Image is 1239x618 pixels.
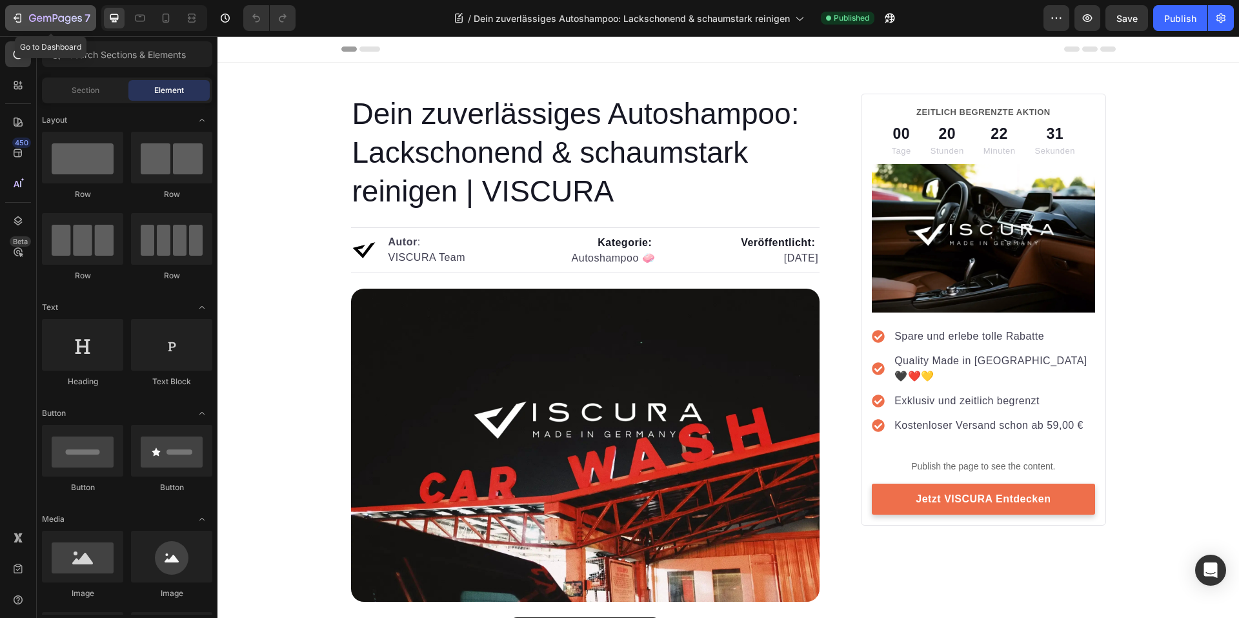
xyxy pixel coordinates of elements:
span: Layout [42,114,67,126]
span: Toggle open [192,403,212,424]
p: 7 [85,10,90,26]
p: Jetzt VISCURA Entdecken [698,455,833,471]
div: Button [42,482,123,493]
span: Dein zuverlässiges Autoshampoo: Lackschonend & schaumstark reinigen [474,12,790,25]
div: 22 [766,87,798,109]
span: Exklusiv und zeitlich begrenzt [677,359,822,370]
span: Save [1116,13,1138,24]
p: Kostenloser Versand schon ab 59,00 € [677,382,875,397]
div: 00 [674,87,694,109]
div: 20 [713,87,747,109]
div: 450 [12,138,31,148]
div: Undo/Redo [243,5,296,31]
span: Element [154,85,184,96]
div: Text Block [131,376,212,387]
div: 31 [817,87,858,109]
div: Image [42,588,123,599]
button: Save [1105,5,1148,31]
iframe: Design area [217,36,1239,618]
a: Jetzt VISCURA Entdecken [654,448,877,479]
strong: ZEITLICH BEGRENZTE AKTION [699,71,833,81]
span: Toggle open [192,110,212,130]
strong: Veröffentlicht: [523,201,598,212]
button: 7 [5,5,96,31]
p: Publish the page to see the content. [654,424,877,437]
span: Toggle open [192,509,212,530]
span: Text [42,302,58,313]
div: Heading [42,376,123,387]
div: Row [131,270,212,282]
strong: Kategorie: [380,201,434,212]
div: Button [131,482,212,493]
p: Minuten [766,108,798,121]
p: Autoshampoo 🧼 [297,214,438,230]
img: VISCURA Made in Germany über Car Wash [134,252,603,565]
img: VISCURA Launchweek [654,128,877,277]
p: Sekunden [817,108,858,121]
div: Publish [1164,12,1196,25]
span: Quality Made in [GEOGRAPHIC_DATA] 🖤❤️💛 [677,319,870,345]
span: Published [834,12,869,24]
a: Alle Produkte entdecken [292,581,443,615]
p: [DATE] [461,214,601,230]
span: Button [42,407,66,419]
div: Row [42,270,123,282]
div: Open Intercom Messenger [1195,555,1226,586]
p: Tage [674,108,694,121]
span: Media [42,513,65,525]
div: Row [131,189,212,200]
div: Beta [10,236,31,247]
span: Toggle open [192,297,212,318]
span: / [468,12,471,25]
input: Search Sections & Elements [42,41,212,67]
p: Stunden [713,108,747,121]
div: Image [131,588,212,599]
span: Spare und erlebe tolle Rabatte [677,294,827,305]
span: Section [72,85,99,96]
button: Publish [1153,5,1207,31]
div: Row [42,189,123,200]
